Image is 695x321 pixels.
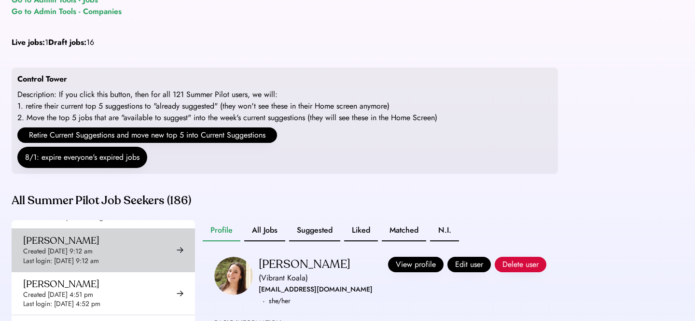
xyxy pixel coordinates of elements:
[214,257,253,295] img: https%3A%2F%2F9c4076a67d41be3ea2c0407e1814dbd4.cdn.bubble.io%2Ff1750865448688x809484767749723900%...
[259,284,373,295] div: [EMAIL_ADDRESS][DOMAIN_NAME]
[495,257,546,272] button: Delete user
[48,37,86,48] strong: Draft jobs:
[382,220,426,241] button: Matched
[177,247,183,253] img: arrow-right-black.svg
[12,193,558,209] div: All Summer Pilot Job Seekers (186)
[12,37,94,48] div: 1 16
[259,272,308,284] div: (Vibrant Koala)
[12,37,45,48] strong: Live jobs:
[23,299,100,309] div: Last login: [DATE] 4:52 pm
[344,220,378,241] button: Liked
[17,127,277,143] button: Retire Current Suggestions and move new top 5 into Current Suggestions
[23,247,93,256] div: Created [DATE] 9:12 am
[17,89,437,124] div: Description: If you click this button, then for all 121 Summer Pilot users, we will: 1. retire th...
[263,295,265,307] div: ·
[203,220,240,241] button: Profile
[177,290,183,297] img: arrow-right-black.svg
[388,257,444,272] button: View profile
[289,220,340,241] button: Suggested
[269,295,291,307] div: she/her
[244,220,285,241] button: All Jobs
[259,257,350,272] div: [PERSON_NAME]
[17,147,147,168] button: 8/1: expire everyone's expired jobs
[23,278,99,290] div: [PERSON_NAME]
[23,256,99,266] div: Last login: [DATE] 9:12 am
[17,73,67,85] div: Control Tower
[12,6,122,17] a: Go to Admin Tools - Companies
[23,290,93,300] div: Created [DATE] 4:51 pm
[23,235,99,247] div: [PERSON_NAME]
[447,257,491,272] button: Edit user
[430,220,459,241] button: N.I.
